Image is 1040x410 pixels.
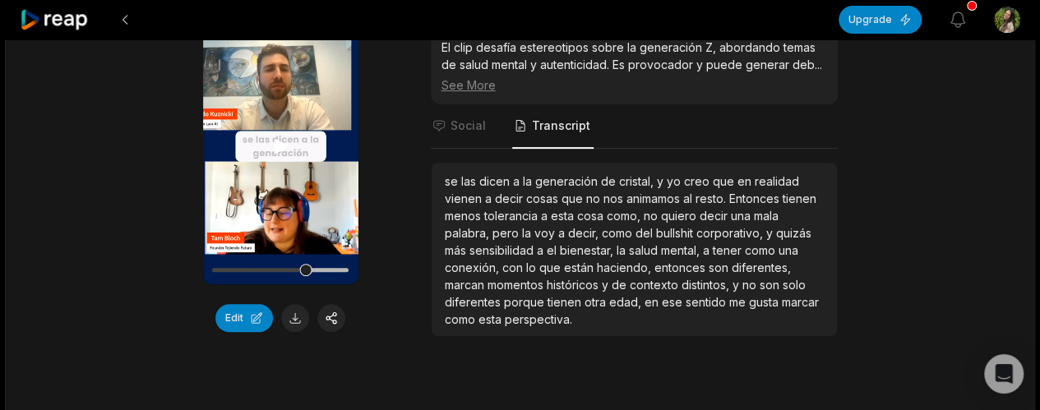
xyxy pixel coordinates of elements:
span: a [558,226,568,240]
span: que [562,191,586,205]
span: tienen [548,295,585,309]
span: mala [754,209,779,223]
span: de [601,174,619,188]
div: El clip desafía estereotipos sobre la generación Z, abordando temas de salud mental y autenticida... [441,39,827,94]
span: como, [607,209,644,223]
span: esta [478,312,505,326]
span: creo [684,174,713,188]
span: la [523,174,535,188]
span: bullshit [656,226,696,240]
span: no [586,191,603,205]
span: decir, [568,226,602,240]
span: la [522,226,534,240]
video: Your browser does not support mp4 format. [203,8,358,284]
span: conexión, [445,260,502,274]
span: a [537,243,547,257]
span: solo [783,278,806,292]
button: Edit [215,304,273,332]
span: están [564,260,597,274]
span: edad, [609,295,645,309]
span: nos [603,191,626,205]
span: cosa [577,209,607,223]
span: de [612,278,630,292]
span: ese [662,295,686,309]
span: que [713,174,737,188]
span: y [733,278,742,292]
span: menos [445,209,484,223]
span: mental, [661,243,703,257]
span: yo [667,174,684,188]
span: como [745,243,779,257]
div: See More [441,76,827,94]
span: tolerancia [484,209,541,223]
span: sentido [686,295,729,309]
span: animamos [626,191,683,205]
span: voy [534,226,558,240]
span: se [445,174,461,188]
span: vienen [445,191,485,205]
span: cosas [526,191,562,205]
span: son [760,278,783,292]
nav: Tabs [431,104,838,149]
span: porque [504,295,548,309]
span: decir [700,209,731,223]
span: y [657,174,667,188]
span: contexto [630,278,682,292]
span: diferentes [445,295,504,309]
div: Open Intercom Messenger [984,354,1024,394]
span: Social [451,117,486,134]
span: más [445,243,469,257]
span: históricos [547,278,602,292]
span: las [461,174,479,188]
span: la [617,243,629,257]
span: del [636,226,656,240]
span: tienen [783,191,816,205]
span: como [602,226,636,240]
span: decir [495,191,526,205]
span: en [645,295,662,309]
span: que [539,260,564,274]
span: resto. [696,191,729,205]
span: al [683,191,696,205]
span: distintos, [682,278,733,292]
span: corporativo, [696,226,766,240]
span: perspectiva. [505,312,572,326]
span: cristal, [619,174,657,188]
span: tener [713,243,745,257]
span: quizás [776,226,811,240]
span: sensibilidad [469,243,537,257]
span: lo [526,260,539,274]
span: y [602,278,612,292]
span: diferentes, [732,260,791,274]
span: gusta [749,295,782,309]
span: marcan [445,278,488,292]
span: a [485,191,495,205]
span: una [731,209,754,223]
span: bienestar, [560,243,617,257]
span: otra [585,295,609,309]
span: a [513,174,523,188]
span: me [729,295,749,309]
span: haciendo, [597,260,654,274]
span: dicen [479,174,513,188]
span: salud [629,243,661,257]
span: el [547,243,560,257]
button: Upgrade [839,6,922,34]
span: a [703,243,713,257]
span: palabra, [445,226,492,240]
span: son [709,260,732,274]
span: a [541,209,551,223]
span: no [742,278,760,292]
span: realidad [755,174,799,188]
span: con [502,260,526,274]
span: como [445,312,478,326]
span: Transcript [532,117,590,134]
span: marcar [782,295,819,309]
span: y [766,226,776,240]
span: Entonces [729,191,783,205]
span: una [779,243,798,257]
span: no [644,209,661,223]
span: en [737,174,755,188]
span: entonces [654,260,709,274]
span: pero [492,226,522,240]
